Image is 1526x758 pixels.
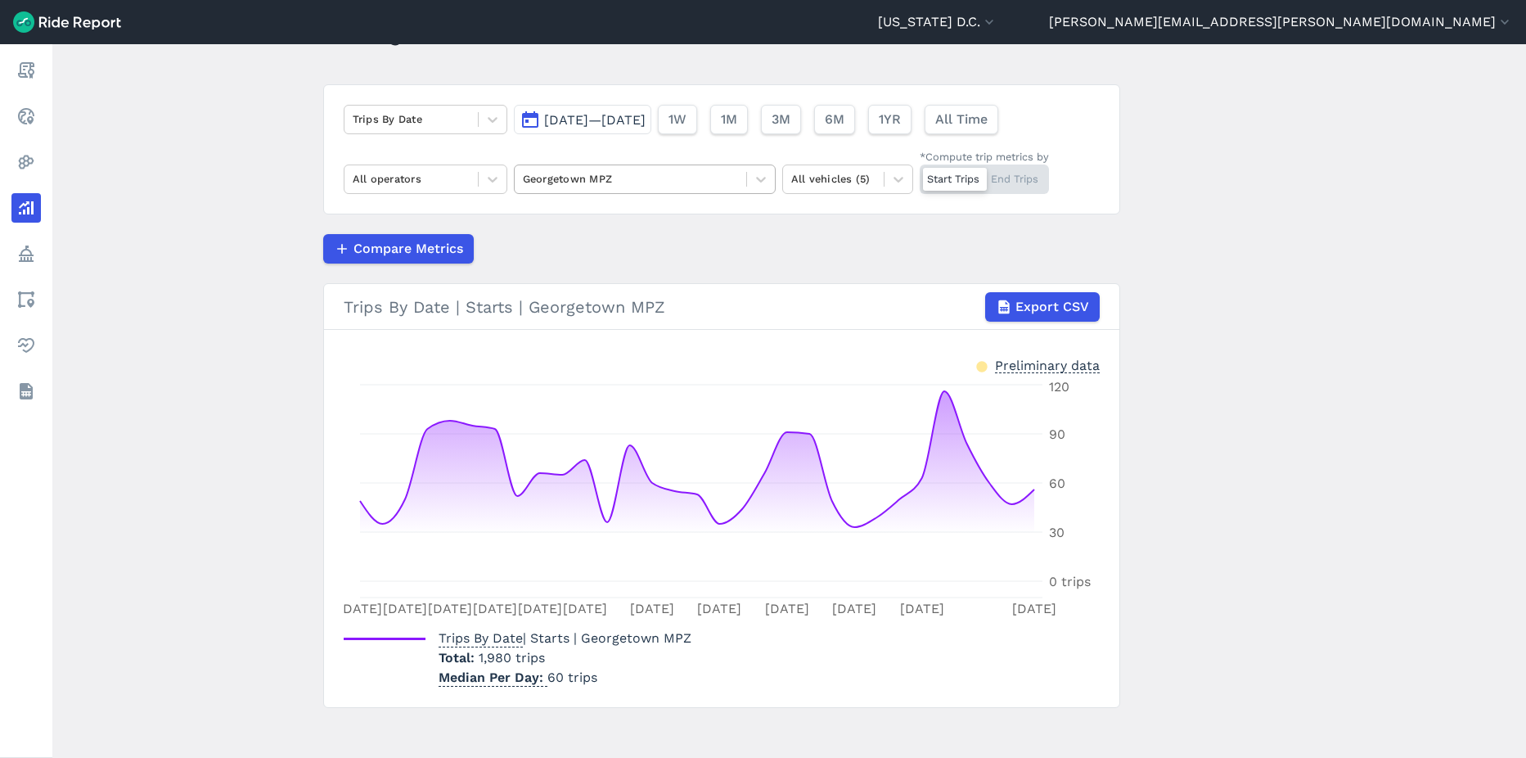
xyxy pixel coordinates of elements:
span: [DATE]—[DATE] [544,112,646,128]
a: Policy [11,239,41,268]
button: 3M [761,105,801,134]
span: 1,980 trips [479,650,545,666]
tspan: [DATE] [562,601,606,616]
tspan: 120 [1049,379,1069,395]
button: [PERSON_NAME][EMAIL_ADDRESS][PERSON_NAME][DOMAIN_NAME] [1049,12,1513,32]
tspan: [DATE] [472,601,516,616]
a: Heatmaps [11,147,41,177]
button: 6M [814,105,855,134]
button: 1W [658,105,697,134]
button: Compare Metrics [323,234,474,264]
span: Median Per Day [439,665,547,687]
span: | Starts | Georgetown MPZ [439,630,691,646]
tspan: [DATE] [764,601,808,616]
div: *Compute trip metrics by [920,149,1049,165]
a: Datasets [11,377,41,406]
span: All Time [935,110,988,129]
span: 1W [668,110,686,129]
span: Total [439,650,479,666]
span: 1YR [879,110,901,129]
button: All Time [925,105,998,134]
span: Compare Metrics [353,239,463,259]
tspan: [DATE] [630,601,674,616]
span: Trips By Date [439,625,523,647]
tspan: [DATE] [899,601,943,616]
button: 1M [710,105,748,134]
span: 3M [772,110,790,129]
span: 6M [825,110,844,129]
button: [US_STATE] D.C. [878,12,997,32]
img: Ride Report [13,11,121,33]
tspan: [DATE] [338,601,382,616]
tspan: 30 [1049,525,1065,540]
button: 1YR [868,105,912,134]
div: Trips By Date | Starts | Georgetown MPZ [344,292,1100,322]
p: 60 trips [439,668,691,688]
tspan: [DATE] [517,601,561,616]
span: 1M [721,110,737,129]
span: Export CSV [1015,297,1089,317]
tspan: [DATE] [1012,601,1056,616]
tspan: 0 trips [1049,574,1091,589]
tspan: [DATE] [382,601,426,616]
a: Realtime [11,102,41,131]
div: Preliminary data [995,356,1100,373]
a: Health [11,331,41,360]
tspan: [DATE] [832,601,876,616]
tspan: [DATE] [697,601,741,616]
tspan: [DATE] [427,601,471,616]
a: Analyze [11,193,41,223]
tspan: 60 [1049,476,1065,491]
a: Report [11,56,41,85]
button: Export CSV [985,292,1100,322]
tspan: 90 [1049,426,1065,442]
a: Areas [11,285,41,314]
button: [DATE]—[DATE] [514,105,651,134]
